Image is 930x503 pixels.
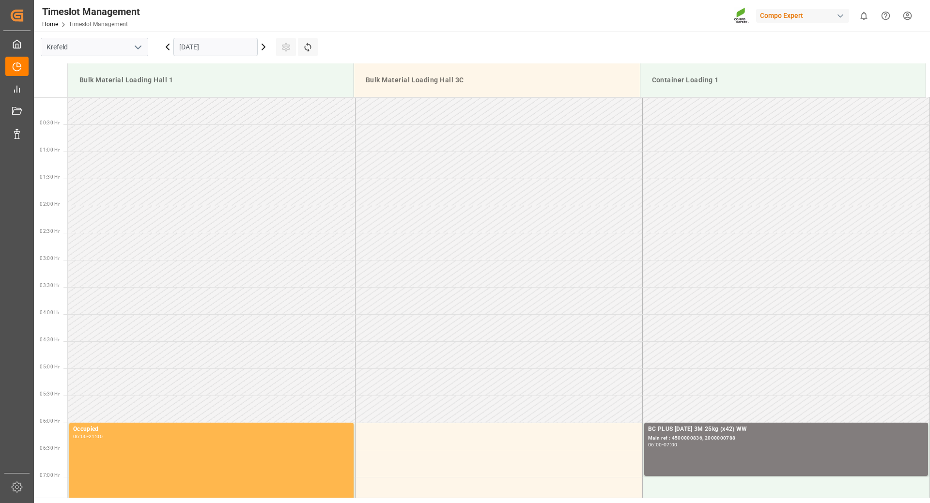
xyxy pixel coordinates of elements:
span: 05:00 Hr [40,364,60,369]
span: 07:00 Hr [40,473,60,478]
span: 05:30 Hr [40,391,60,396]
div: 06:00 [73,434,87,439]
div: BC PLUS [DATE] 3M 25kg (x42) WW [648,425,924,434]
button: open menu [130,40,145,55]
span: 03:30 Hr [40,283,60,288]
div: 07:00 [664,442,678,447]
div: Bulk Material Loading Hall 3C [362,71,632,89]
div: Compo Expert [756,9,849,23]
span: 00:30 Hr [40,120,60,125]
span: 04:00 Hr [40,310,60,315]
div: Main ref : 4500000836, 2000000788 [648,434,924,442]
img: Screenshot%202023-09-29%20at%2010.02.21.png_1712312052.png [734,7,749,24]
div: Timeslot Management [42,4,140,19]
span: 04:30 Hr [40,337,60,342]
span: 01:30 Hr [40,174,60,180]
div: 21:00 [89,434,103,439]
input: DD.MM.YYYY [173,38,258,56]
div: 06:00 [648,442,662,447]
div: Occupied [73,425,350,434]
div: Container Loading 1 [648,71,918,89]
div: - [87,434,89,439]
button: show 0 new notifications [853,5,875,27]
a: Home [42,21,58,28]
span: 06:00 Hr [40,418,60,424]
span: 01:00 Hr [40,147,60,152]
span: 06:30 Hr [40,445,60,451]
div: - [662,442,664,447]
div: Bulk Material Loading Hall 1 [76,71,346,89]
button: Help Center [875,5,897,27]
input: Type to search/select [41,38,148,56]
span: 03:00 Hr [40,256,60,261]
span: 02:30 Hr [40,229,60,234]
span: 02:00 Hr [40,201,60,207]
button: Compo Expert [756,6,853,25]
